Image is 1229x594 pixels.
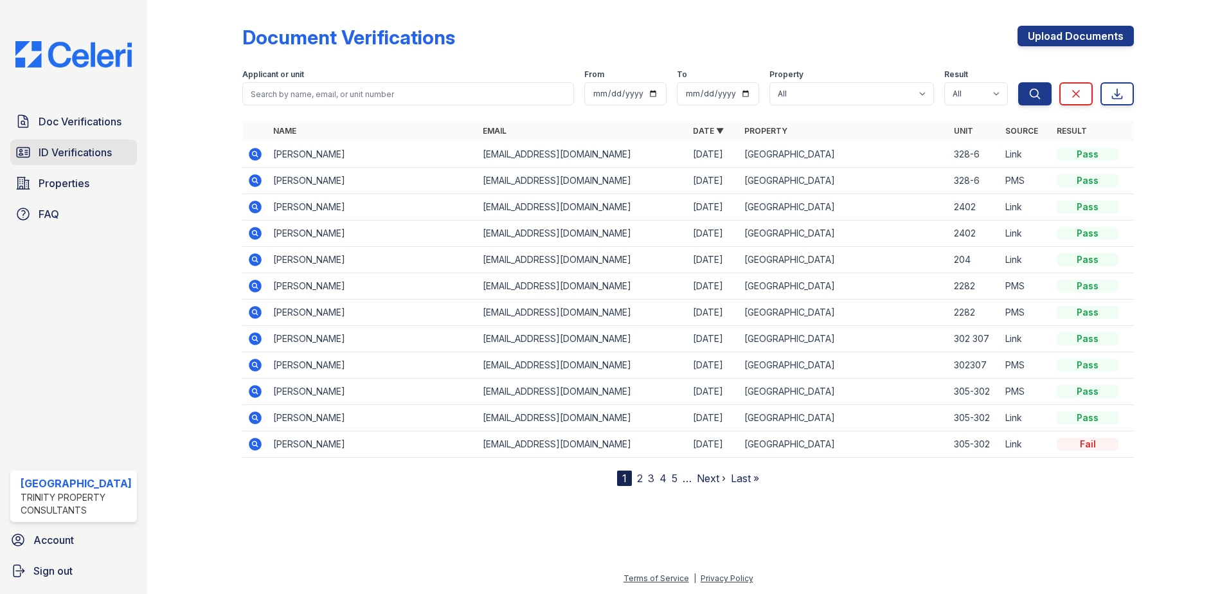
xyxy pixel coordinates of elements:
td: [PERSON_NAME] [268,326,478,352]
td: [PERSON_NAME] [268,194,478,221]
a: Unit [954,126,973,136]
div: Document Verifications [242,26,455,49]
td: [EMAIL_ADDRESS][DOMAIN_NAME] [478,352,688,379]
td: PMS [1000,168,1052,194]
td: [PERSON_NAME] [268,221,478,247]
td: [DATE] [688,431,739,458]
div: Pass [1057,280,1118,292]
td: 328-6 [949,168,1000,194]
a: Last » [731,472,759,485]
td: [DATE] [688,379,739,405]
div: Pass [1057,148,1118,161]
td: [DATE] [688,141,739,168]
a: 4 [659,472,667,485]
a: Sign out [5,558,142,584]
div: Trinity Property Consultants [21,491,132,517]
td: [DATE] [688,221,739,247]
td: Link [1000,326,1052,352]
td: PMS [1000,352,1052,379]
td: [EMAIL_ADDRESS][DOMAIN_NAME] [478,273,688,300]
td: 305-302 [949,379,1000,405]
div: Pass [1057,385,1118,398]
a: Property [744,126,787,136]
td: Link [1000,194,1052,221]
td: 305-302 [949,431,1000,458]
span: ID Verifications [39,145,112,160]
td: [EMAIL_ADDRESS][DOMAIN_NAME] [478,405,688,431]
a: Account [5,527,142,553]
td: [DATE] [688,273,739,300]
td: Link [1000,221,1052,247]
span: … [683,471,692,486]
td: [EMAIL_ADDRESS][DOMAIN_NAME] [478,326,688,352]
td: PMS [1000,379,1052,405]
td: 2282 [949,273,1000,300]
td: 302307 [949,352,1000,379]
span: Account [33,532,74,548]
a: 3 [648,472,654,485]
td: [PERSON_NAME] [268,352,478,379]
td: [PERSON_NAME] [268,379,478,405]
input: Search by name, email, or unit number [242,82,575,105]
a: FAQ [10,201,137,227]
td: [DATE] [688,247,739,273]
td: [GEOGRAPHIC_DATA] [739,352,949,379]
span: FAQ [39,206,59,222]
span: Doc Verifications [39,114,121,129]
td: [EMAIL_ADDRESS][DOMAIN_NAME] [478,431,688,458]
td: 204 [949,247,1000,273]
label: Applicant or unit [242,69,304,80]
a: Terms of Service [623,573,689,583]
div: Pass [1057,227,1118,240]
td: Link [1000,247,1052,273]
td: [PERSON_NAME] [268,431,478,458]
div: [GEOGRAPHIC_DATA] [21,476,132,491]
td: 305-302 [949,405,1000,431]
td: [DATE] [688,194,739,221]
td: [DATE] [688,168,739,194]
td: [PERSON_NAME] [268,273,478,300]
td: [GEOGRAPHIC_DATA] [739,194,949,221]
td: 302 307 [949,326,1000,352]
td: PMS [1000,300,1052,326]
a: Date ▼ [693,126,724,136]
td: 2402 [949,221,1000,247]
label: Property [769,69,803,80]
td: [DATE] [688,300,739,326]
td: [PERSON_NAME] [268,300,478,326]
a: Upload Documents [1018,26,1134,46]
td: [PERSON_NAME] [268,405,478,431]
td: [DATE] [688,405,739,431]
td: [EMAIL_ADDRESS][DOMAIN_NAME] [478,141,688,168]
td: [DATE] [688,352,739,379]
a: Next › [697,472,726,485]
div: Pass [1057,174,1118,187]
label: To [677,69,687,80]
td: [GEOGRAPHIC_DATA] [739,221,949,247]
td: [EMAIL_ADDRESS][DOMAIN_NAME] [478,194,688,221]
td: [GEOGRAPHIC_DATA] [739,247,949,273]
img: CE_Logo_Blue-a8612792a0a2168367f1c8372b55b34899dd931a85d93a1a3d3e32e68fde9ad4.png [5,41,142,67]
div: 1 [617,471,632,486]
td: [PERSON_NAME] [268,141,478,168]
a: ID Verifications [10,139,137,165]
div: Pass [1057,306,1118,319]
td: [EMAIL_ADDRESS][DOMAIN_NAME] [478,247,688,273]
a: Result [1057,126,1087,136]
a: 2 [637,472,643,485]
td: [PERSON_NAME] [268,247,478,273]
a: Name [273,126,296,136]
td: [GEOGRAPHIC_DATA] [739,431,949,458]
td: 2282 [949,300,1000,326]
td: [GEOGRAPHIC_DATA] [739,300,949,326]
a: Properties [10,170,137,196]
div: Pass [1057,332,1118,345]
td: Link [1000,405,1052,431]
td: [GEOGRAPHIC_DATA] [739,273,949,300]
td: [EMAIL_ADDRESS][DOMAIN_NAME] [478,379,688,405]
td: [DATE] [688,326,739,352]
td: [GEOGRAPHIC_DATA] [739,168,949,194]
td: [PERSON_NAME] [268,168,478,194]
div: Pass [1057,411,1118,424]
